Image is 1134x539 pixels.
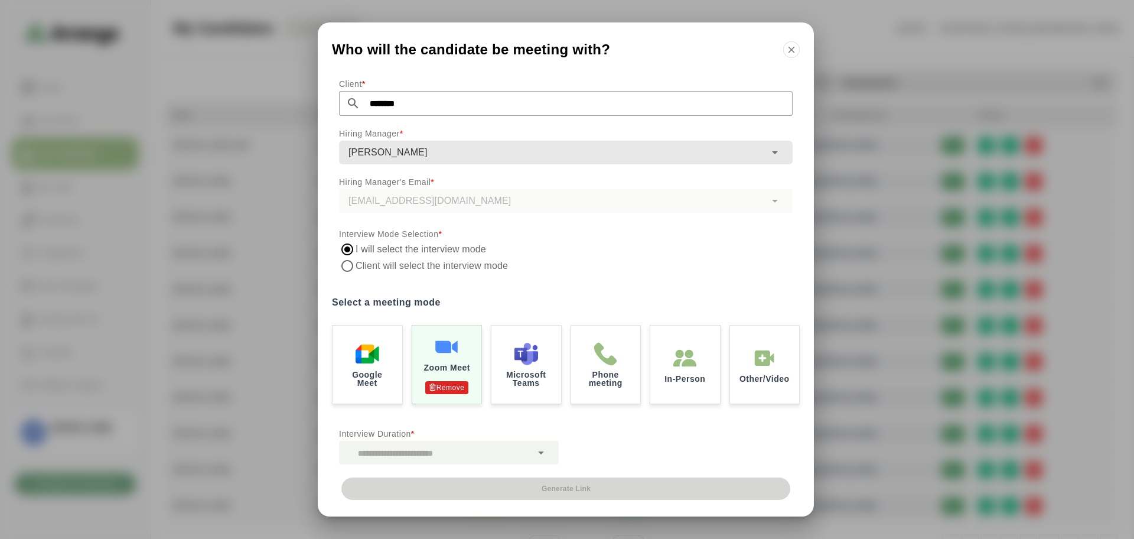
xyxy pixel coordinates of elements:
[356,258,510,274] label: Client will select the interview mode
[425,381,468,394] p: Remove Authentication
[356,241,487,258] label: I will select the interview mode
[356,342,379,366] img: Google Meet
[435,335,458,359] img: Zoom Meet
[339,175,793,189] p: Hiring Manager's Email
[581,371,631,387] p: Phone meeting
[332,43,610,57] span: Who will the candidate be meeting with?
[339,227,793,241] p: Interview Mode Selection
[342,371,393,387] p: Google Meet
[501,371,552,387] p: Microsoft Teams
[664,375,705,383] p: In-Person
[339,126,793,141] p: Hiring Manager
[332,294,800,311] label: Select a meeting mode
[339,427,559,441] p: Interview Duration
[514,342,538,366] img: Microsoft Teams
[423,363,470,372] p: Zoom Meet
[594,342,617,366] img: Phone meeting
[339,77,793,91] p: Client
[673,346,697,370] img: In-Person
[739,375,790,383] p: Other/Video
[752,346,776,370] img: In-Person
